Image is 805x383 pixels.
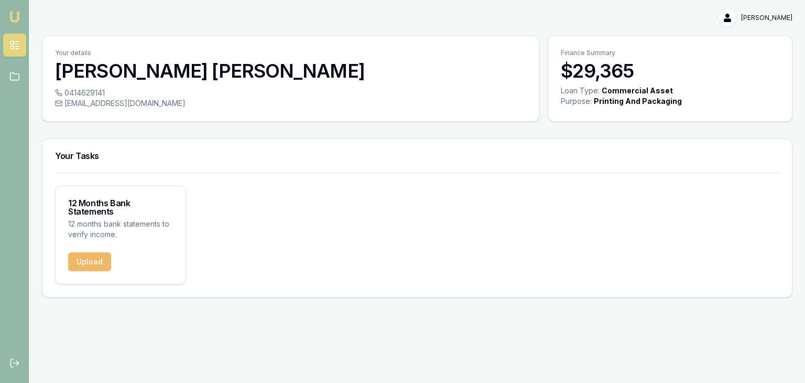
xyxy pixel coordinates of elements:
img: emu-icon-u.png [8,10,21,23]
span: [EMAIL_ADDRESS][DOMAIN_NAME] [64,98,186,109]
h3: [PERSON_NAME] [PERSON_NAME] [55,60,526,81]
span: [PERSON_NAME] [741,14,792,22]
div: Loan Type: [561,86,600,96]
p: Your details [55,49,526,57]
h3: $29,365 [561,60,779,81]
div: Printing And Packaging [594,96,682,107]
button: Upload [68,252,111,271]
span: 0414629141 [64,88,105,98]
h3: 12 Months Bank Statements [68,199,173,216]
p: 12 months bank statements to verify income. [68,219,173,240]
div: Purpose: [561,96,592,107]
p: Finance Summary [561,49,779,57]
div: Commercial Asset [602,86,673,96]
h3: Your Tasks [55,152,779,160]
